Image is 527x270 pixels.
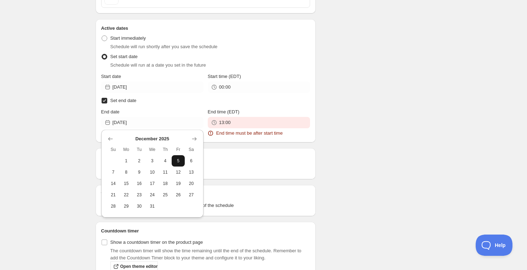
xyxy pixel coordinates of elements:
span: Tu [136,147,143,152]
span: 1 [122,158,130,164]
span: 30 [136,203,143,209]
span: 26 [174,192,182,198]
button: Thursday December 4 2025 [159,155,172,167]
span: Start date [101,74,121,79]
span: 20 [188,181,195,186]
span: 16 [136,181,143,186]
span: 15 [122,181,130,186]
span: Start immediately [110,35,146,41]
span: 5 [174,158,182,164]
th: Saturday [185,144,198,155]
span: 11 [162,169,169,175]
h2: Repeating [101,154,310,161]
span: 10 [149,169,156,175]
span: 6 [188,158,195,164]
button: Friday December 5 2025 [172,155,185,167]
span: Schedule will run shortly after you save the schedule [110,44,218,49]
th: Thursday [159,144,172,155]
button: Sunday December 7 2025 [107,167,120,178]
span: 7 [110,169,117,175]
span: 8 [122,169,130,175]
button: Monday December 22 2025 [120,189,133,201]
span: 2 [136,158,143,164]
span: Sa [188,147,195,152]
span: 19 [174,181,182,186]
th: Wednesday [146,144,159,155]
span: Su [110,147,117,152]
button: Tuesday December 30 2025 [133,201,146,212]
button: Saturday December 27 2025 [185,189,198,201]
span: Start time (EDT) [208,74,241,79]
button: Tuesday December 2 2025 [133,155,146,167]
button: Thursday December 11 2025 [159,167,172,178]
button: Monday December 8 2025 [120,167,133,178]
span: 23 [136,192,143,198]
span: 27 [188,192,195,198]
span: 24 [149,192,156,198]
h2: Active dates [101,25,310,32]
button: Show next month, January 2026 [189,134,199,144]
button: Thursday December 25 2025 [159,189,172,201]
button: Friday December 12 2025 [172,167,185,178]
span: Open theme editor [120,264,158,269]
span: Mo [122,147,130,152]
button: Monday December 1 2025 [120,155,133,167]
button: Sunday December 21 2025 [107,189,120,201]
button: Friday December 26 2025 [172,189,185,201]
button: Wednesday December 31 2025 [146,201,159,212]
span: We [149,147,156,152]
button: Tuesday December 9 2025 [133,167,146,178]
p: The countdown timer will show the time remaining until the end of the schedule. Remember to add t... [110,247,310,261]
button: Sunday December 14 2025 [107,178,120,189]
button: Wednesday December 17 2025 [146,178,159,189]
span: 22 [122,192,130,198]
span: 17 [149,181,156,186]
button: Wednesday December 10 2025 [146,167,159,178]
span: End time (EDT) [208,109,240,114]
th: Monday [120,144,133,155]
span: 12 [174,169,182,175]
h2: Tags [101,191,310,198]
button: Wednesday December 3 2025 [146,155,159,167]
span: 21 [110,192,117,198]
span: 14 [110,181,117,186]
button: Saturday December 20 2025 [185,178,198,189]
button: Wednesday December 24 2025 [146,189,159,201]
span: 9 [136,169,143,175]
span: Schedule will run at a date you set in the future [110,62,206,68]
th: Sunday [107,144,120,155]
button: Saturday December 6 2025 [185,155,198,167]
span: 28 [110,203,117,209]
span: Show a countdown timer on the product page [110,240,203,245]
button: Monday December 15 2025 [120,178,133,189]
span: 4 [162,158,169,164]
button: Saturday December 13 2025 [185,167,198,178]
button: Sunday December 28 2025 [107,201,120,212]
span: 25 [162,192,169,198]
th: Friday [172,144,185,155]
span: End time must be after start time [216,130,283,137]
button: Monday December 29 2025 [120,201,133,212]
span: Set end date [110,98,137,103]
span: Set start date [110,54,138,59]
button: Friday December 19 2025 [172,178,185,189]
iframe: Toggle Customer Support [476,235,513,256]
span: 3 [149,158,156,164]
span: Fr [174,147,182,152]
button: Tuesday December 23 2025 [133,189,146,201]
button: Tuesday December 16 2025 [133,178,146,189]
span: 29 [122,203,130,209]
th: Tuesday [133,144,146,155]
button: Show previous month, November 2025 [105,134,115,144]
h2: Countdown timer [101,227,310,235]
span: 31 [149,203,156,209]
span: End date [101,109,120,114]
span: 13 [188,169,195,175]
button: Thursday December 18 2025 [159,178,172,189]
span: Th [162,147,169,152]
span: 18 [162,181,169,186]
